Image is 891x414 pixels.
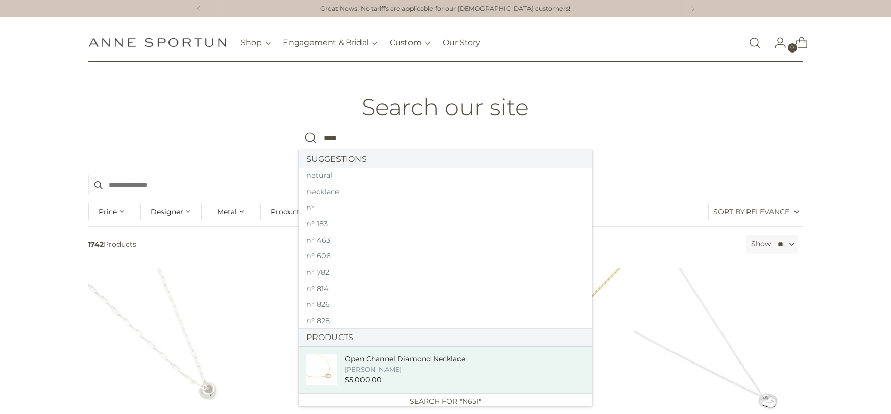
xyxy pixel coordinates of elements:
span: Relevance [746,203,790,220]
span: Metal [218,206,237,217]
span: Designer [151,206,184,217]
a: necklace [299,184,592,200]
li: Suggestions: n° [299,200,592,216]
a: n° 814 [299,281,592,297]
a: Open cart modal [787,33,808,53]
li: Suggestions: n° 606 [299,248,592,265]
a: Open search modal [744,33,765,53]
a: n° 606 [299,248,592,265]
span: Product Type [271,206,319,217]
li: Suggestions: necklace [299,184,592,200]
a: Products [299,329,592,346]
button: Shop [241,32,271,54]
a: Go to the account page [766,33,786,53]
h1: Search our site [362,94,529,120]
label: Show [751,239,771,249]
div: Open Channel Diamond Necklace [345,354,465,365]
li: Suggestions: n° 463 [299,232,592,249]
li: Suggestions: n° 826 [299,297,592,313]
span: Price [99,206,117,217]
label: Sort By:Relevance [709,203,803,220]
a: n° 828 [299,313,592,329]
a: n° 183 [299,216,592,232]
a: Great News! No tariffs are applicable for our [DEMOGRAPHIC_DATA] customers! [321,4,571,14]
button: Search [299,126,323,150]
span: 0 [788,43,797,53]
li: Suggestions: n° 782 [299,265,592,281]
li: Suggestions: n° 828 [299,313,592,329]
button: Custom [390,32,430,54]
li: Suggestions: n° 814 [299,281,592,297]
b: 1742 [88,240,104,249]
button: Engagement & Bridal [283,32,377,54]
div: [PERSON_NAME] [345,365,465,374]
a: Search for "n651" [299,393,592,409]
a: n° 782 [299,265,592,281]
li: Suggestions: natural [299,168,592,184]
a: Our Story [443,32,480,54]
li: Suggestions: n° 183 [299,216,592,232]
a: n° 826 [299,297,592,313]
a: Anne Sportun Fine Jewellery [88,38,226,47]
span: $5,000.00 [345,375,382,384]
a: natural [299,168,592,184]
a: open-channel-diamond-necklace [299,346,592,393]
span: Products [84,235,742,254]
a: n° 463 [299,232,592,249]
a: n° [299,200,592,216]
a: Suggestions [299,150,592,168]
li: Products: Open Channel Diamond Necklace [299,346,592,393]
